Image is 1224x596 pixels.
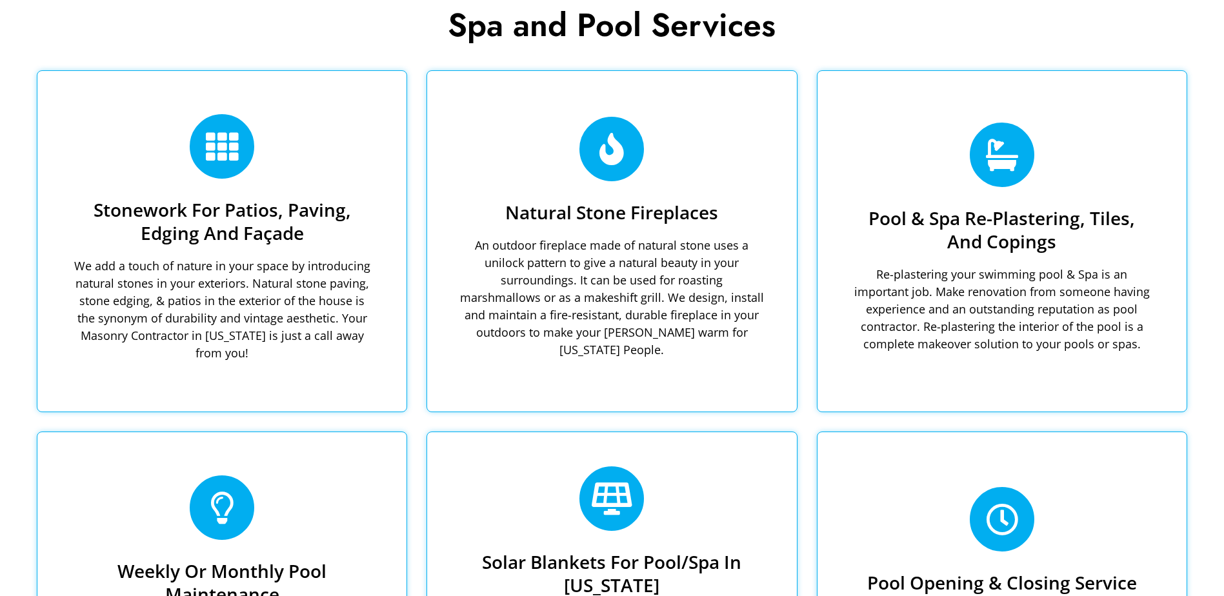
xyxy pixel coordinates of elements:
[850,571,1154,594] h4: Pool Opening & Closing Service
[70,257,374,362] p: We add a touch of nature in your space by introducing natural stones in your exteriors. Natural s...
[459,201,764,224] h4: Natural Stone Fireplaces
[850,266,1154,353] p: Re-plastering your swimming pool & Spa is an important job. Make renovation from someone having e...
[70,198,374,244] h4: Stonework for Patios, paving, edging and façade
[459,237,764,359] p: An outdoor fireplace made of natural stone uses a unilock pattern to give a natural beauty in you...
[850,206,1154,253] h4: Pool & Spa Re-Plastering, Tiles, and copings
[448,6,776,45] h3: Spa and Pool Services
